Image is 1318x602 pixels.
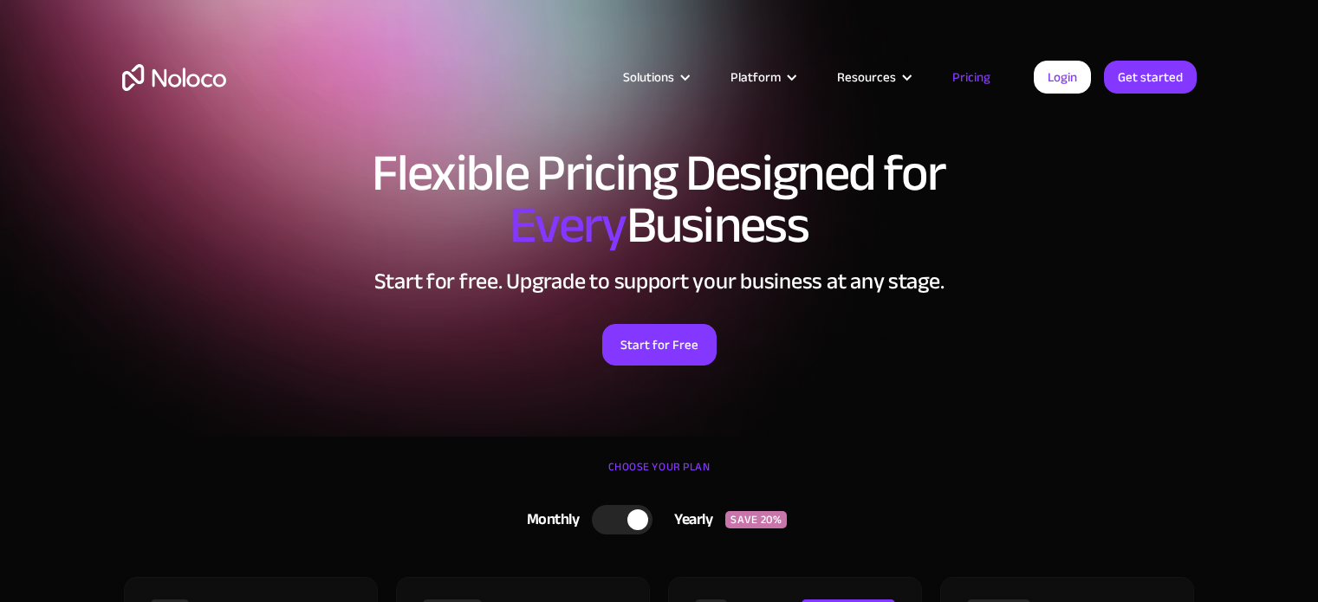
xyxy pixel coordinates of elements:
div: Solutions [601,66,709,88]
a: Pricing [931,66,1012,88]
a: Start for Free [602,324,717,366]
div: SAVE 20% [725,511,787,528]
h1: Flexible Pricing Designed for Business [122,147,1197,251]
div: Platform [709,66,815,88]
div: Resources [815,66,931,88]
a: home [122,64,226,91]
div: Resources [837,66,896,88]
div: Platform [730,66,781,88]
span: Every [510,177,627,274]
div: Yearly [653,507,725,533]
div: CHOOSE YOUR PLAN [122,454,1197,497]
a: Get started [1104,61,1197,94]
a: Login [1034,61,1091,94]
div: Solutions [623,66,674,88]
h2: Start for free. Upgrade to support your business at any stage. [122,269,1197,295]
div: Monthly [505,507,593,533]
